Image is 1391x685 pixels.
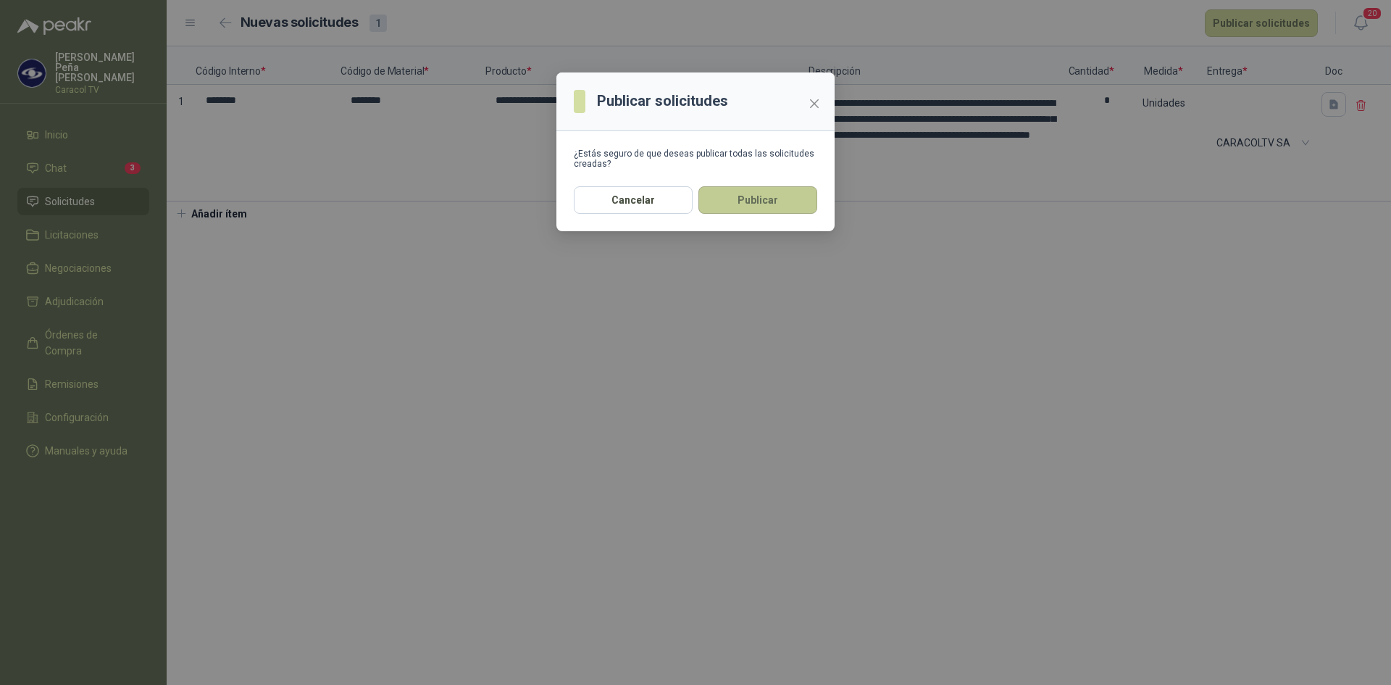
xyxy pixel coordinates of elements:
[574,149,817,169] div: ¿Estás seguro de que deseas publicar todas las solicitudes creadas?
[698,186,817,214] button: Publicar
[597,90,728,112] h3: Publicar solicitudes
[809,98,820,109] span: close
[803,92,826,115] button: Close
[574,186,693,214] button: Cancelar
